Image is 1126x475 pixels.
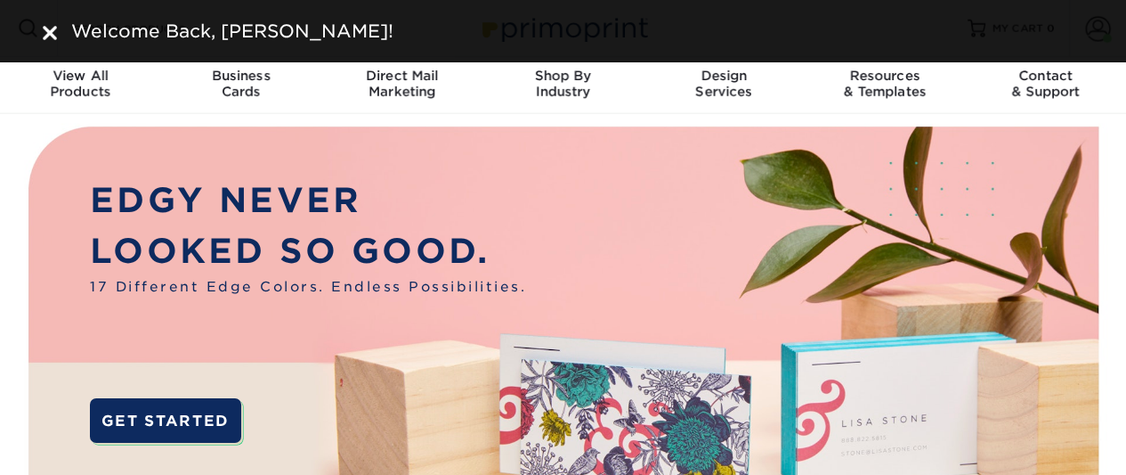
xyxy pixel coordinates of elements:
[161,57,322,114] a: BusinessCards
[482,57,644,114] a: Shop ByIndustry
[965,68,1126,100] div: & Support
[321,68,482,84] span: Direct Mail
[71,20,393,42] span: Welcome Back, [PERSON_NAME]!
[805,68,966,84] span: Resources
[90,226,526,277] p: LOOKED SO GOOD.
[965,68,1126,84] span: Contact
[90,398,240,443] a: GET STARTED
[321,68,482,100] div: Marketing
[43,26,57,40] img: close
[90,277,526,298] span: 17 Different Edge Colors. Endless Possibilities.
[965,57,1126,114] a: Contact& Support
[90,176,526,226] p: EDGY NEVER
[161,68,322,84] span: Business
[482,68,644,100] div: Industry
[321,57,482,114] a: Direct MailMarketing
[644,68,805,84] span: Design
[805,68,966,100] div: & Templates
[644,68,805,100] div: Services
[805,57,966,114] a: Resources& Templates
[161,68,322,100] div: Cards
[644,57,805,114] a: DesignServices
[482,68,644,84] span: Shop By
